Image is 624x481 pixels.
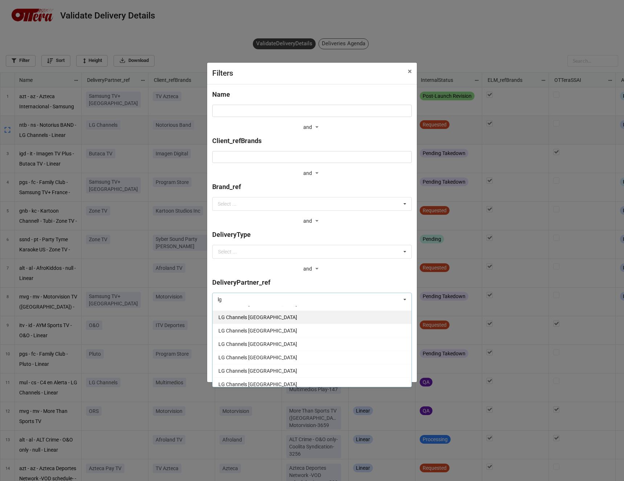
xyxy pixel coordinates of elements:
span: × [408,67,412,76]
span: LG Channels [GEOGRAPHIC_DATA] [218,328,297,334]
span: LG Channels [GEOGRAPHIC_DATA] [218,341,297,347]
div: and [303,168,321,179]
span: LG Channels [GEOGRAPHIC_DATA] [218,314,297,320]
div: and [303,264,321,275]
label: Name [212,89,230,100]
label: Brand_ref [212,182,241,192]
div: and [303,122,321,133]
div: and [303,216,321,227]
span: LG Channels [GEOGRAPHIC_DATA] [218,381,297,387]
label: DeliveryPartner_ref [212,277,270,288]
div: Select ... [216,200,247,208]
div: Select ... [218,249,237,254]
label: DeliveryType [212,230,251,240]
span: LG Channels [GEOGRAPHIC_DATA] [218,355,297,360]
span: LG Channels [GEOGRAPHIC_DATA] [218,368,297,374]
div: Filters [212,68,392,79]
label: Client_refBrands [212,136,262,146]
